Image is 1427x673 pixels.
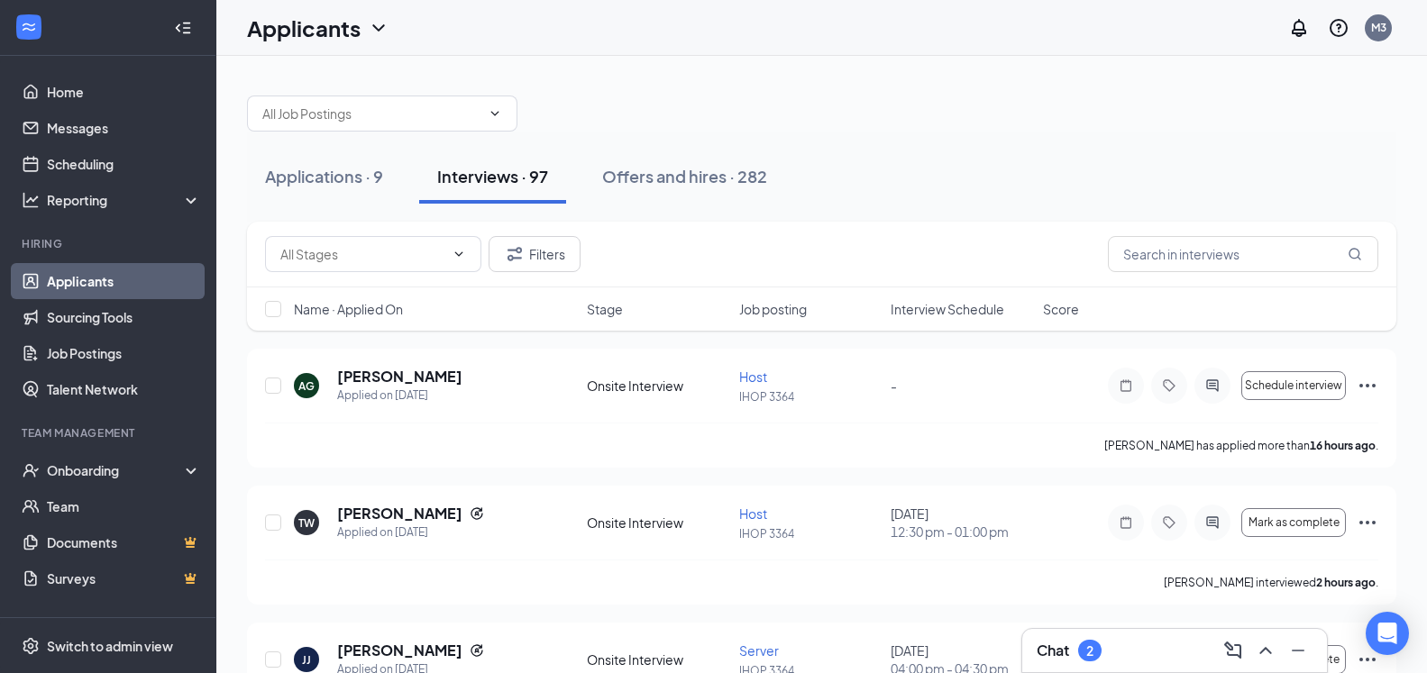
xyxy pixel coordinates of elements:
span: Job posting [739,300,807,318]
svg: Reapply [470,643,484,658]
button: Schedule interview [1241,371,1346,400]
div: Interviews · 97 [437,165,548,187]
h5: [PERSON_NAME] [337,641,462,660]
div: Onsite Interview [587,377,728,395]
svg: ActiveChat [1202,378,1223,393]
h5: [PERSON_NAME] [337,367,462,387]
svg: ActiveChat [1202,515,1223,530]
svg: Settings [22,637,40,655]
div: AG [298,378,315,394]
input: All Stages [280,244,444,264]
svg: ChevronDown [452,247,466,261]
svg: Collapse [174,19,192,37]
svg: ChevronUp [1255,640,1276,661]
a: Applicants [47,263,201,299]
svg: Reapply [470,506,484,521]
h3: Chat [1037,641,1069,660]
span: Stage [587,300,623,318]
button: Mark as complete [1241,508,1346,537]
svg: WorkstreamLogo [20,18,38,36]
button: ChevronUp [1251,636,1280,665]
svg: ChevronDown [488,106,502,121]
div: Applications · 9 [265,165,383,187]
div: TW [298,515,315,531]
button: Minimize [1284,636,1313,665]
h1: Applicants [247,13,361,43]
a: Home [47,74,201,110]
div: Offers and hires · 282 [602,165,767,187]
button: ComposeMessage [1219,636,1248,665]
div: [DATE] [891,505,1032,541]
span: Mark as complete [1249,516,1340,529]
div: M3 [1371,20,1386,35]
div: Applied on [DATE] [337,523,484,541]
div: Open Intercom Messenger [1366,612,1409,655]
b: 2 hours ago [1316,576,1376,589]
div: Onsite Interview [587,514,728,532]
div: Payroll [22,614,197,630]
input: All Job Postings [262,104,480,123]
svg: UserCheck [22,461,40,479]
a: Talent Network [47,371,201,407]
div: Applied on [DATE] [337,387,462,405]
p: [PERSON_NAME] has applied more than . [1104,438,1378,453]
div: Onboarding [47,461,186,479]
p: IHOP 3364 [739,526,881,541]
button: Filter Filters [489,236,581,272]
svg: Ellipses [1357,512,1378,533]
span: Name · Applied On [294,300,403,318]
svg: QuestionInfo [1328,17,1349,39]
svg: Note [1115,378,1137,393]
svg: Filter [504,243,526,265]
input: Search in interviews [1108,236,1378,272]
a: Scheduling [47,146,201,182]
div: Switch to admin view [47,637,173,655]
a: Job Postings [47,335,201,371]
span: Score [1043,300,1079,318]
div: 2 [1086,643,1093,659]
svg: Minimize [1287,640,1309,661]
svg: Ellipses [1357,375,1378,396]
svg: Tag [1158,515,1180,530]
svg: Notifications [1288,17,1310,39]
span: Server [739,642,779,659]
span: - [891,377,897,394]
span: Host [739,368,767,385]
svg: MagnifyingGlass [1348,247,1362,261]
span: Schedule interview [1245,379,1342,392]
h5: [PERSON_NAME] [337,504,462,523]
a: Sourcing Tools [47,299,201,335]
svg: ComposeMessage [1222,640,1244,661]
svg: Tag [1158,378,1180,393]
p: [PERSON_NAME] interviewed . [1164,575,1378,590]
span: Host [739,505,767,522]
div: Reporting [47,191,202,209]
span: 12:30 pm - 01:00 pm [891,523,1032,541]
svg: Ellipses [1357,649,1378,670]
div: Onsite Interview [587,650,728,668]
a: DocumentsCrown [47,524,201,560]
a: SurveysCrown [47,560,201,596]
div: Team Management [22,425,197,441]
svg: ChevronDown [368,17,389,39]
a: Messages [47,110,201,146]
div: JJ [302,652,311,668]
div: Hiring [22,236,197,251]
span: Interview Schedule [891,300,1004,318]
p: IHOP 3364 [739,389,881,405]
svg: Note [1115,515,1137,530]
b: 16 hours ago [1310,439,1376,452]
svg: Analysis [22,191,40,209]
a: Team [47,488,201,524]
